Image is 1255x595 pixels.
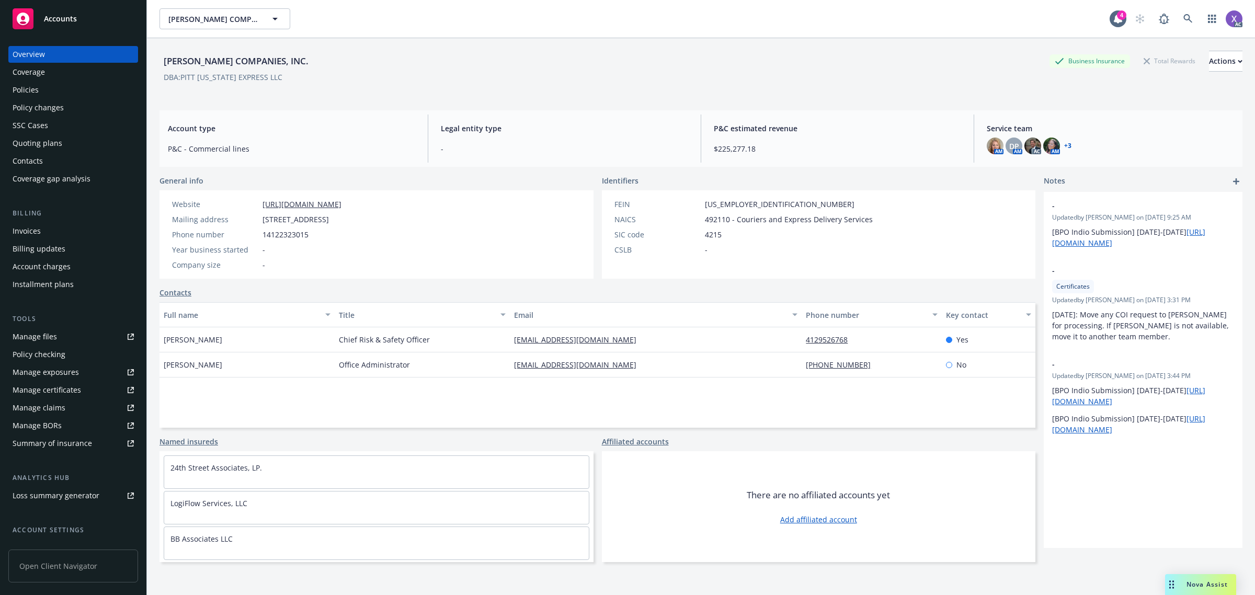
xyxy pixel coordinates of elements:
p: [BPO Indio Submission] [DATE]-[DATE] [1052,385,1234,407]
span: P&C estimated revenue [714,123,961,134]
div: Account settings [8,525,138,535]
div: [PERSON_NAME] COMPANIES, INC. [159,54,313,68]
a: +3 [1064,143,1071,149]
a: Report a Bug [1154,8,1174,29]
a: Manage files [8,328,138,345]
div: Billing [8,208,138,219]
span: Certificates [1056,282,1090,291]
img: photo [1043,138,1060,154]
div: Full name [164,310,319,321]
button: Key contact [942,302,1035,327]
div: Billing updates [13,241,65,257]
a: [EMAIL_ADDRESS][DOMAIN_NAME] [514,360,645,370]
div: Installment plans [13,276,74,293]
div: Manage claims [13,399,65,416]
button: Full name [159,302,335,327]
span: Updated by [PERSON_NAME] on [DATE] 3:44 PM [1052,371,1234,381]
div: Coverage [13,64,45,81]
div: NAICS [614,214,701,225]
span: Yes [956,334,968,345]
span: P&C - Commercial lines [168,143,415,154]
span: Accounts [44,15,77,23]
p: [BPO Indio Submission] [DATE]-[DATE] [1052,413,1234,435]
a: Add affiliated account [780,514,857,525]
a: Installment plans [8,276,138,293]
span: Legal entity type [441,123,688,134]
span: Office Administrator [339,359,410,370]
div: Manage files [13,328,57,345]
div: SSC Cases [13,117,48,134]
a: 4129526768 [806,335,856,345]
span: - [1052,265,1207,276]
a: SSC Cases [8,117,138,134]
div: Quoting plans [13,135,62,152]
span: Updated by [PERSON_NAME] on [DATE] 3:31 PM [1052,295,1234,305]
span: Open Client Navigator [8,550,138,582]
p: [BPO Indio Submission] [DATE]-[DATE] [1052,226,1234,248]
a: Affiliated accounts [602,436,669,447]
a: Billing updates [8,241,138,257]
a: Manage certificates [8,382,138,398]
span: - [263,244,265,255]
div: Policy checking [13,346,65,363]
div: Mailing address [172,214,258,225]
div: Coverage gap analysis [13,170,90,187]
button: Nova Assist [1165,574,1236,595]
span: There are no affiliated accounts yet [747,489,890,501]
div: Manage BORs [13,417,62,434]
div: Title [339,310,494,321]
a: Search [1178,8,1199,29]
a: Contacts [8,153,138,169]
div: Year business started [172,244,258,255]
button: Actions [1209,51,1242,72]
div: DBA: PITT [US_STATE] EXPRESS LLC [164,72,282,83]
div: CSLB [614,244,701,255]
a: LogiFlow Services, LLC [170,498,247,508]
div: Account charges [13,258,71,275]
span: - [1052,359,1207,370]
div: Summary of insurance [13,435,92,452]
span: 14122323015 [263,229,309,240]
span: [US_EMPLOYER_IDENTIFICATION_NUMBER] [705,199,854,210]
div: Manage exposures [13,364,79,381]
a: add [1230,175,1242,188]
span: - [263,259,265,270]
div: Key contact [946,310,1020,321]
div: Policy changes [13,99,64,116]
a: Overview [8,46,138,63]
div: -CertificatesUpdatedby [PERSON_NAME] on [DATE] 3:31 PM[DATE]: Move any COI request to [PERSON_NAM... [1044,257,1242,350]
div: -Updatedby [PERSON_NAME] on [DATE] 3:44 PM[BPO Indio Submission] [DATE]-[DATE][URL][DOMAIN_NAME][... [1044,350,1242,443]
div: Phone number [806,310,926,321]
div: SIC code [614,229,701,240]
a: [EMAIL_ADDRESS][DOMAIN_NAME] [514,335,645,345]
a: Coverage gap analysis [8,170,138,187]
button: [PERSON_NAME] COMPANIES, INC. [159,8,290,29]
div: Email [514,310,786,321]
div: Tools [8,314,138,324]
span: 492110 - Couriers and Express Delivery Services [705,214,873,225]
span: Account type [168,123,415,134]
a: Named insureds [159,436,218,447]
a: Service team [8,540,138,556]
div: Service team [13,540,58,556]
span: [STREET_ADDRESS] [263,214,329,225]
a: BB Associates LLC [170,534,233,544]
a: Manage BORs [8,417,138,434]
span: DP [1009,141,1019,152]
button: Phone number [802,302,942,327]
img: photo [987,138,1003,154]
span: [PERSON_NAME] [164,334,222,345]
a: Policy checking [8,346,138,363]
div: Analytics hub [8,473,138,483]
img: photo [1024,138,1041,154]
a: 24th Street Associates, LP. [170,463,262,473]
span: Updated by [PERSON_NAME] on [DATE] 9:25 AM [1052,213,1234,222]
span: [PERSON_NAME] [164,359,222,370]
a: Invoices [8,223,138,239]
a: Contacts [159,287,191,298]
span: Service team [987,123,1234,134]
a: Quoting plans [8,135,138,152]
a: Policies [8,82,138,98]
div: Drag to move [1165,574,1178,595]
a: Account charges [8,258,138,275]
